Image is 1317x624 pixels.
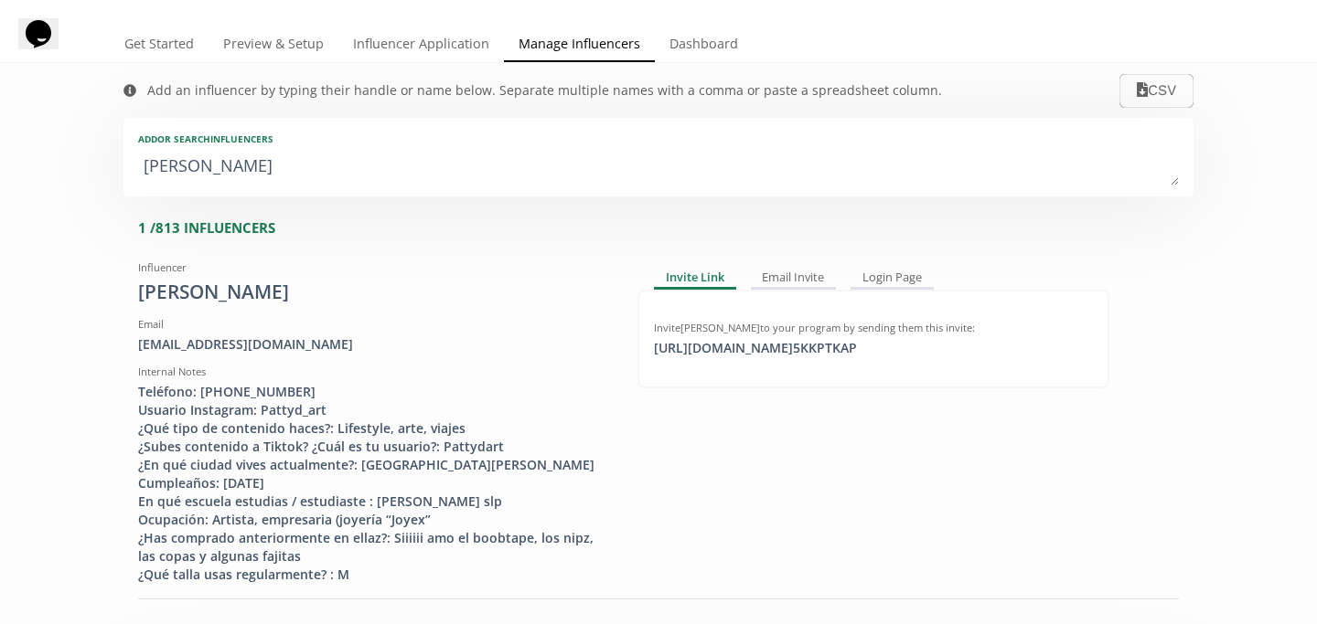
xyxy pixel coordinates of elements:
[209,27,338,64] a: Preview & Setup
[138,383,610,584] div: Teléfono: [PHONE_NUMBER] Usuario Instagram: Pattyd_art ¿Qué tipo de contenido haces?: Lifestyle, ...
[654,268,736,290] div: Invite Link
[751,268,837,290] div: Email Invite
[338,27,504,64] a: Influencer Application
[504,27,655,64] a: Manage Influencers
[138,317,610,332] div: Email
[851,268,934,290] div: Login Page
[138,335,610,354] div: [EMAIL_ADDRESS][DOMAIN_NAME]
[18,18,77,73] iframe: chat widget
[138,218,1194,238] div: 1 / 813 INFLUENCERS
[110,27,209,64] a: Get Started
[138,149,1179,185] textarea: [PERSON_NAME]
[138,260,610,275] div: Influencer
[147,81,942,100] div: Add an influencer by typing their handle or name below. Separate multiple names with a comma or p...
[138,279,610,306] div: [PERSON_NAME]
[643,339,868,357] div: [URL][DOMAIN_NAME] 5KKPTKAP
[1119,74,1194,108] button: CSV
[138,132,1179,145] div: Add or search INFLUENCERS
[138,365,610,379] div: Internal Notes
[654,321,1093,335] div: Invite [PERSON_NAME] to your program by sending them this invite:
[655,27,753,64] a: Dashboard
